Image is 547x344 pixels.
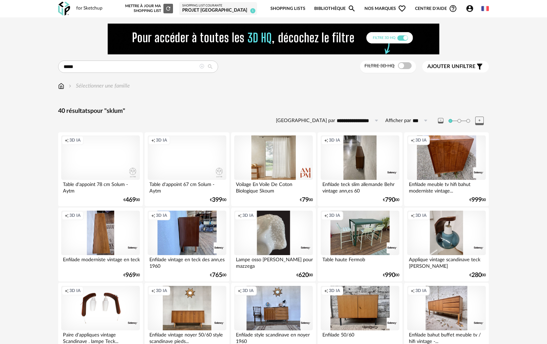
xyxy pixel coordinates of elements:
[61,180,140,194] div: Table d'appoint 78 cm Solum - Aytm
[61,330,140,344] div: Paire d'appliques vintage Scandinave . lampe Teck...
[476,63,484,71] span: Filter icon
[145,208,229,281] a: Creation icon 3D IA Enfilade vintage en teck des ann‚es 1960 €76500
[469,198,486,202] div: € 00
[65,213,69,218] span: Creation icon
[385,118,411,124] label: Afficher par
[58,208,143,281] a: Creation icon 3D IA Enfilade moderniste vintage en teck €96900
[182,4,254,8] div: Shopping List courante
[125,198,136,202] span: 469
[427,63,476,70] span: filtre
[383,273,399,278] div: € 00
[321,180,399,194] div: Enfilade teck slim allemande Behr vintage ann‚es 60
[407,330,486,344] div: Enfilade bahut buffet meuble tv / hifi vintage -...
[148,255,226,269] div: Enfilade vintage en teck des ann‚es 1960
[212,273,222,278] span: 765
[314,1,356,17] a: BibliothèqueMagnify icon
[231,132,316,206] a: Voilage En Voile De Coton Biologique Skoum €7900
[415,213,427,218] span: 3D IA
[242,213,254,218] span: 3D IA
[234,255,313,269] div: Lampe osso [PERSON_NAME] pour mazzega
[151,213,155,218] span: Creation icon
[385,198,395,202] span: 790
[242,288,254,293] span: 3D IA
[302,198,309,202] span: 79
[407,255,486,269] div: Applique vintage scandinave teck [PERSON_NAME]
[404,208,489,281] a: Creation icon 3D IA Applique vintage scandinave teck [PERSON_NAME] €28000
[61,255,140,269] div: Enfilade moderniste vintage en teck
[145,132,229,206] a: Creation icon 3D IA Table d'appoint 67 cm Solum - Aytm €39900
[422,61,489,72] button: Ajouter unfiltre Filter icon
[415,4,457,13] span: Centre d'aideHelp Circle Outline icon
[415,288,427,293] span: 3D IA
[407,180,486,194] div: Enfilade meuble tv hifi bahut moderniste vintage...
[210,273,226,278] div: € 00
[238,213,242,218] span: Creation icon
[321,330,399,344] div: Enfilade 50/60
[148,180,226,194] div: Table d'appoint 67 cm Solum - Aytm
[466,4,477,13] span: Account Circle icon
[383,198,399,202] div: € 00
[231,208,316,281] a: Creation icon 3D IA Lampe osso [PERSON_NAME] pour mazzega €62000
[58,107,489,115] div: 40 résultats
[329,288,340,293] span: 3D IA
[123,198,140,202] div: € 00
[324,213,328,218] span: Creation icon
[318,208,402,281] a: Creation icon 3D IA Table haute Fermob €99000
[329,213,340,218] span: 3D IA
[466,4,474,13] span: Account Circle icon
[156,137,167,143] span: 3D IA
[67,82,130,90] div: Sélectionner une famille
[69,137,81,143] span: 3D IA
[65,137,69,143] span: Creation icon
[471,198,482,202] span: 999
[238,288,242,293] span: Creation icon
[124,4,173,13] div: Mettre à jour ma Shopping List
[156,288,167,293] span: 3D IA
[250,8,255,13] span: 1
[364,64,395,68] span: Filtre 3D HQ
[182,4,254,14] a: Shopping List courante Projet [GEOGRAPHIC_DATA] 1
[58,132,143,206] a: Creation icon 3D IA Table d'appoint 78 cm Solum - Aytm €46900
[123,273,140,278] div: € 00
[385,273,395,278] span: 990
[298,273,309,278] span: 620
[364,1,406,17] span: Nos marques
[165,6,171,10] span: Refresh icon
[65,288,69,293] span: Creation icon
[182,8,254,14] div: Projet [GEOGRAPHIC_DATA]
[296,273,313,278] div: € 00
[90,108,125,114] span: pour "sklum"
[156,213,167,218] span: 3D IA
[411,213,415,218] span: Creation icon
[210,198,226,202] div: € 00
[58,82,64,90] img: svg+xml;base64,PHN2ZyB3aWR0aD0iMTYiIGhlaWdodD0iMTciIHZpZXdCb3g9IjAgMCAxNiAxNyIgZmlsbD0ibm9uZSIgeG...
[148,330,226,344] div: Enfilade vintage noyer 50/60 style scandinave pieds...
[234,330,313,344] div: Enfilade style scandinave en noyer 1960
[67,82,73,90] img: svg+xml;base64,PHN2ZyB3aWR0aD0iMTYiIGhlaWdodD0iMTYiIHZpZXdCb3g9IjAgMCAxNiAxNiIgZmlsbD0ibm9uZSIgeG...
[321,255,399,269] div: Table haute Fermob
[324,288,328,293] span: Creation icon
[427,64,459,69] span: Ajouter un
[481,5,489,12] img: fr
[411,137,415,143] span: Creation icon
[69,213,81,218] span: 3D IA
[270,1,305,17] a: Shopping Lists
[276,118,335,124] label: [GEOGRAPHIC_DATA] par
[469,273,486,278] div: € 00
[449,4,457,13] span: Help Circle Outline icon
[300,198,313,202] div: € 00
[108,24,439,54] img: FILTRE%20HQ%20NEW_V1%20(4).gif
[212,198,222,202] span: 399
[398,4,406,13] span: Heart Outline icon
[324,137,328,143] span: Creation icon
[234,180,313,194] div: Voilage En Voile De Coton Biologique Skoum
[151,288,155,293] span: Creation icon
[415,137,427,143] span: 3D IA
[404,132,489,206] a: Creation icon 3D IA Enfilade meuble tv hifi bahut moderniste vintage... €99900
[69,288,81,293] span: 3D IA
[125,273,136,278] span: 969
[151,137,155,143] span: Creation icon
[411,288,415,293] span: Creation icon
[58,2,70,16] img: OXP
[471,273,482,278] span: 280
